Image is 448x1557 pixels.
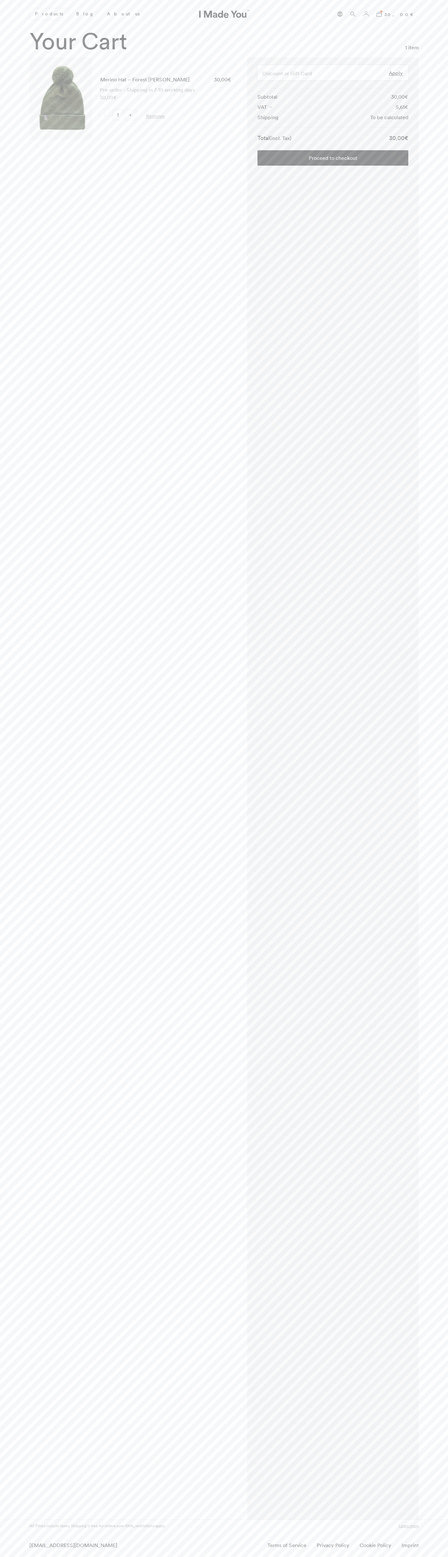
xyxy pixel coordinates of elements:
[370,113,408,121] div: To be calculated
[100,110,110,120] span: -
[405,94,408,100] span: €
[389,134,408,142] bdi: 30,00
[146,112,165,119] a: Remove this item
[317,1542,349,1548] a: Privacy Policy
[113,110,123,120] input: Qty
[399,1523,419,1528] a: Learn more
[379,10,383,13] span: 1
[228,76,231,83] span: €
[113,94,117,101] span: €
[408,44,419,51] span: item
[257,113,278,121] div: Shipping
[100,76,190,83] a: Merino Hat – Forest [PERSON_NAME]
[402,1542,419,1548] a: Imprint
[404,134,408,142] span: €
[100,94,117,101] bdi: 30,00
[29,8,69,20] a: Products
[396,104,408,110] bdi: 5,61
[257,93,277,101] div: Subtotal
[391,94,408,100] bdi: 30,00
[384,12,419,17] bdi: 30,00
[257,150,408,166] a: Proceed to checkout
[374,8,419,20] a: 1 30,00€
[100,86,231,94] div: Pre-order - Shipping in 7-10 working days
[102,9,145,20] a: About us
[257,103,272,111] div: VAT
[29,29,127,54] h1: Your Cart
[405,104,408,110] span: €
[29,1542,117,1549] a: [EMAIL_ADDRESS][DOMAIN_NAME]
[257,65,408,80] input: Discount or Gift Card
[270,135,291,141] span: (incl. Tax)
[262,70,312,77] label: Discount or Gift Card
[126,110,136,120] span: +
[405,44,407,51] span: 1
[214,76,231,83] bdi: 30,00
[71,9,99,20] a: Blog
[410,12,419,17] span: €
[29,1523,165,1528] p: All Prices include taxes. Shipping is free for orders over 100€, restrictions apply.
[360,1542,391,1548] a: Cookie Policy
[257,134,291,143] div: Total
[383,65,408,80] input: Apply
[267,1542,306,1548] a: Terms of Service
